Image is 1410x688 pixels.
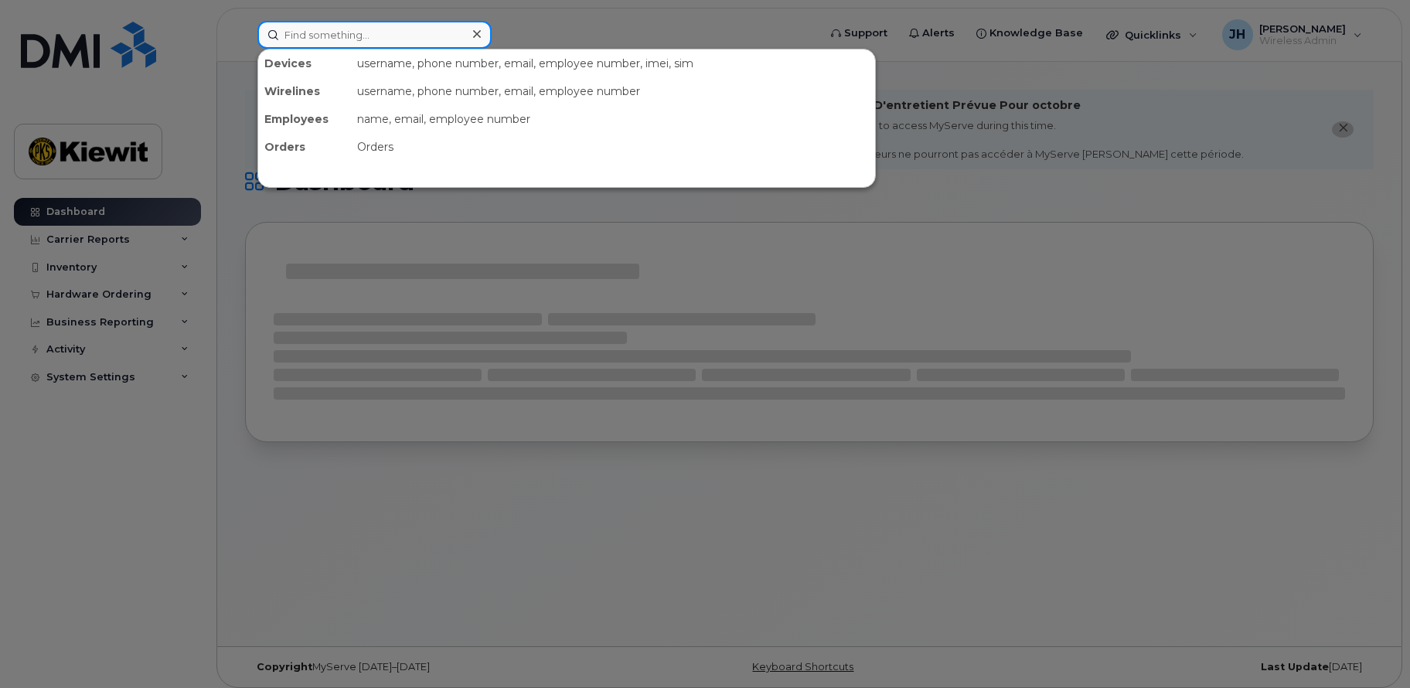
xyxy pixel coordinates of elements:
div: Employees [258,105,351,133]
div: Orders [351,133,875,161]
div: Orders [258,133,351,161]
div: username, phone number, email, employee number [351,77,875,105]
div: Wirelines [258,77,351,105]
div: username, phone number, email, employee number, imei, sim [351,49,875,77]
iframe: Messenger Launcher [1343,621,1398,676]
div: Devices [258,49,351,77]
div: name, email, employee number [351,105,875,133]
